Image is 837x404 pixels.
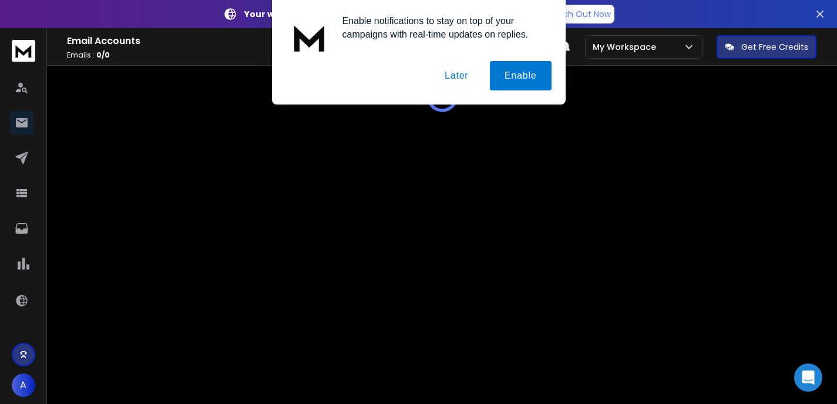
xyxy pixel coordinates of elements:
[12,373,35,397] button: A
[286,14,333,61] img: notification icon
[430,61,483,90] button: Later
[794,363,822,392] div: Open Intercom Messenger
[490,61,552,90] button: Enable
[333,14,552,41] div: Enable notifications to stay on top of your campaigns with real-time updates on replies.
